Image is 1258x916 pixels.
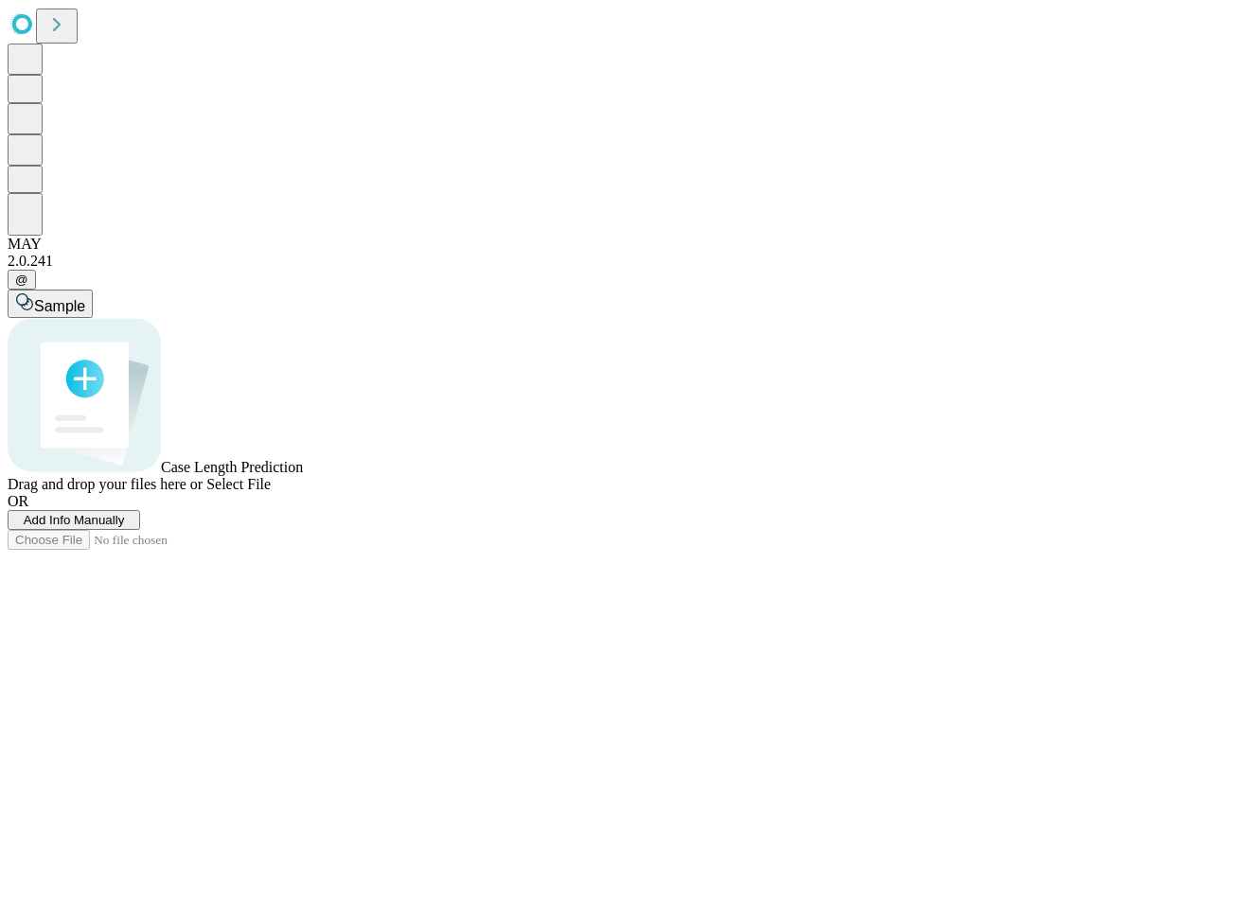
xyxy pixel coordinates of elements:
button: Add Info Manually [8,510,140,530]
div: MAY [8,236,1250,253]
button: Sample [8,290,93,318]
span: Sample [34,298,85,314]
button: @ [8,270,36,290]
span: Drag and drop your files here or [8,476,203,492]
div: 2.0.241 [8,253,1250,270]
span: @ [15,273,28,287]
span: Case Length Prediction [161,459,303,475]
span: Add Info Manually [24,513,125,527]
span: OR [8,493,28,509]
span: Select File [206,476,271,492]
